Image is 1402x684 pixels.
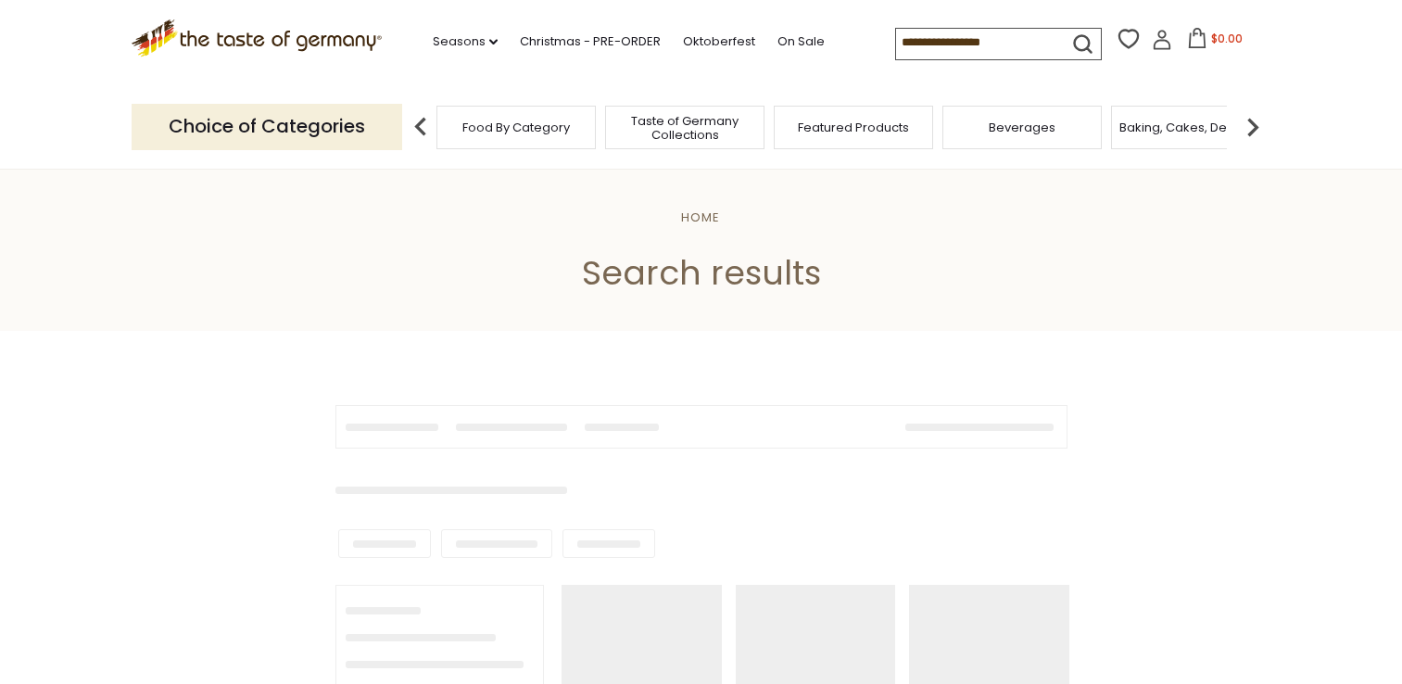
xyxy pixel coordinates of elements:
h1: Search results [57,252,1345,294]
img: next arrow [1234,108,1271,146]
a: Food By Category [462,120,570,134]
p: Choice of Categories [132,104,402,149]
a: Home [681,209,720,226]
a: Baking, Cakes, Desserts [1119,120,1263,134]
a: Taste of Germany Collections [611,114,759,142]
img: previous arrow [402,108,439,146]
a: Seasons [433,32,498,52]
a: Christmas - PRE-ORDER [520,32,661,52]
a: Featured Products [798,120,909,134]
span: $0.00 [1211,31,1243,46]
a: Beverages [989,120,1055,134]
a: Oktoberfest [683,32,755,52]
a: On Sale [777,32,825,52]
button: $0.00 [1176,28,1255,56]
